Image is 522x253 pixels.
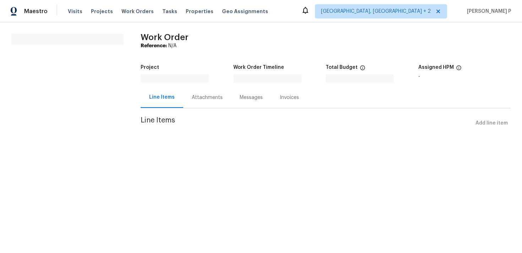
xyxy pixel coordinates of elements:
div: - [418,74,511,79]
span: The total cost of line items that have been proposed by Opendoor. This sum includes line items th... [360,65,365,74]
h5: Assigned HPM [418,65,454,70]
h5: Total Budget [326,65,358,70]
span: Work Orders [121,8,154,15]
span: Projects [91,8,113,15]
span: Geo Assignments [222,8,268,15]
span: Tasks [162,9,177,14]
span: Properties [186,8,213,15]
div: Line Items [149,94,175,101]
span: Maestro [24,8,48,15]
span: [GEOGRAPHIC_DATA], [GEOGRAPHIC_DATA] + 2 [321,8,431,15]
span: Line Items [141,117,473,130]
div: Attachments [192,94,223,101]
div: Invoices [280,94,299,101]
span: [PERSON_NAME] P [464,8,511,15]
span: Visits [68,8,82,15]
b: Reference: [141,43,167,48]
div: N/A [141,42,511,49]
div: Messages [240,94,263,101]
h5: Project [141,65,159,70]
span: The hpm assigned to this work order. [456,65,462,74]
span: Work Order [141,33,189,42]
h5: Work Order Timeline [233,65,284,70]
